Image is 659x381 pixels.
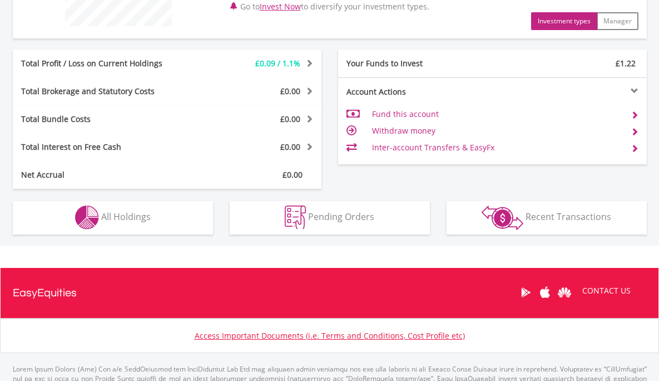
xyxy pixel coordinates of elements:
span: Recent Transactions [526,211,611,223]
button: Pending Orders [230,201,430,235]
span: £0.00 [280,86,300,96]
span: £0.00 [283,169,303,180]
div: Your Funds to Invest [338,58,493,69]
div: Total Bundle Costs [13,114,193,125]
img: holdings-wht.png [75,206,99,229]
a: Huawei [555,275,574,310]
button: All Holdings [13,201,213,235]
a: Google Play [516,275,536,310]
a: Access Important Documents (i.e. Terms and Conditions, Cost Profile etc) [195,330,465,341]
div: Account Actions [338,86,493,97]
span: Pending Orders [308,211,374,223]
div: Total Brokerage and Statutory Costs [13,86,193,97]
a: CONTACT US [574,275,638,306]
button: Recent Transactions [447,201,647,235]
span: £0.00 [280,114,300,124]
img: pending_instructions-wht.png [285,206,306,229]
button: Investment types [531,12,597,30]
div: Total Interest on Free Cash [13,141,193,153]
button: Manager [597,12,638,30]
span: £0.09 / 1.1% [255,58,300,69]
td: Inter-account Transfers & EasyFx [372,139,622,156]
span: All Holdings [101,211,151,223]
img: transactions-zar-wht.png [482,206,523,230]
a: EasyEquities [13,268,77,318]
a: Apple [536,275,555,310]
div: Net Accrual [13,169,193,180]
td: Fund this account [372,106,622,123]
a: Invest Now [260,1,301,12]
span: £1.22 [616,58,636,69]
td: Withdraw money [372,123,622,139]
div: Total Profit / Loss on Current Holdings [13,58,193,69]
span: £0.00 [280,141,300,152]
